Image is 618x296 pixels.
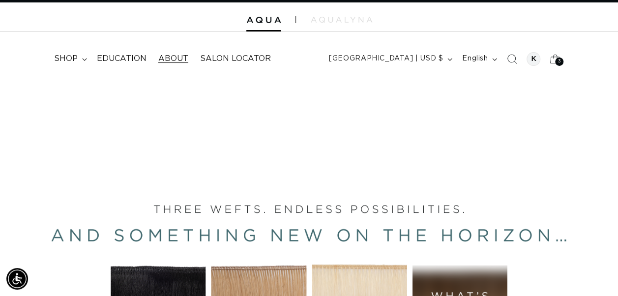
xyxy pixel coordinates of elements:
[456,50,501,68] button: English
[158,54,188,64] span: About
[97,54,147,64] span: Education
[54,54,78,64] span: shop
[48,48,91,70] summary: shop
[152,48,194,70] a: About
[311,17,372,23] img: aqualyna.com
[462,54,488,64] span: English
[246,17,281,24] img: Aqua Hair Extensions
[569,249,618,296] iframe: Chat Widget
[329,54,443,64] span: [GEOGRAPHIC_DATA] | USD $
[91,48,152,70] a: Education
[501,48,523,70] summary: Search
[6,268,28,290] div: Accessibility Menu
[558,58,561,66] span: 3
[200,54,271,64] span: Salon Locator
[194,48,277,70] a: Salon Locator
[323,50,456,68] button: [GEOGRAPHIC_DATA] | USD $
